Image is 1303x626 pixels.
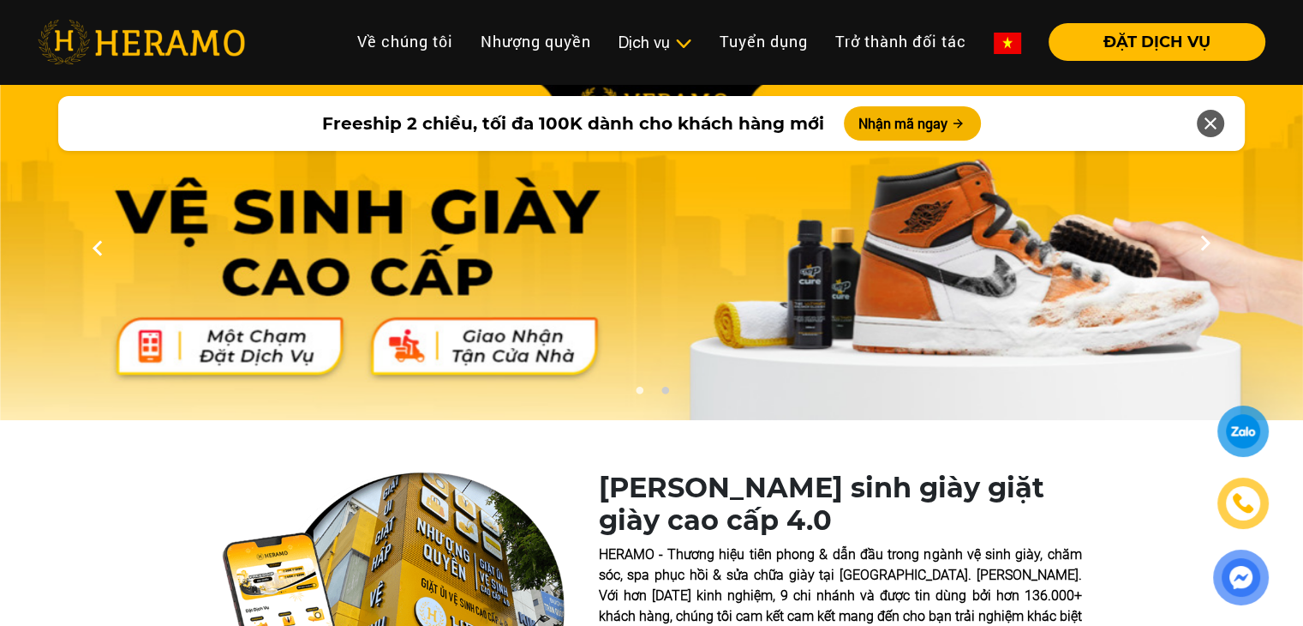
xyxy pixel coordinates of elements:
button: ĐẶT DỊCH VỤ [1049,23,1265,61]
a: ĐẶT DỊCH VỤ [1035,34,1265,50]
a: phone-icon [1220,480,1266,527]
div: Dịch vụ [619,31,692,54]
a: Trở thành đối tác [822,23,980,60]
a: Nhượng quyền [467,23,605,60]
img: heramo-logo.png [38,20,245,64]
span: Freeship 2 chiều, tối đa 100K dành cho khách hàng mới [321,111,823,136]
img: subToggleIcon [674,35,692,52]
button: 2 [656,386,673,403]
button: 1 [631,386,648,403]
a: Tuyển dụng [706,23,822,60]
a: Về chúng tôi [344,23,467,60]
img: vn-flag.png [994,33,1021,54]
img: phone-icon [1234,494,1253,513]
h1: [PERSON_NAME] sinh giày giặt giày cao cấp 4.0 [599,472,1082,538]
button: Nhận mã ngay [844,106,981,141]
